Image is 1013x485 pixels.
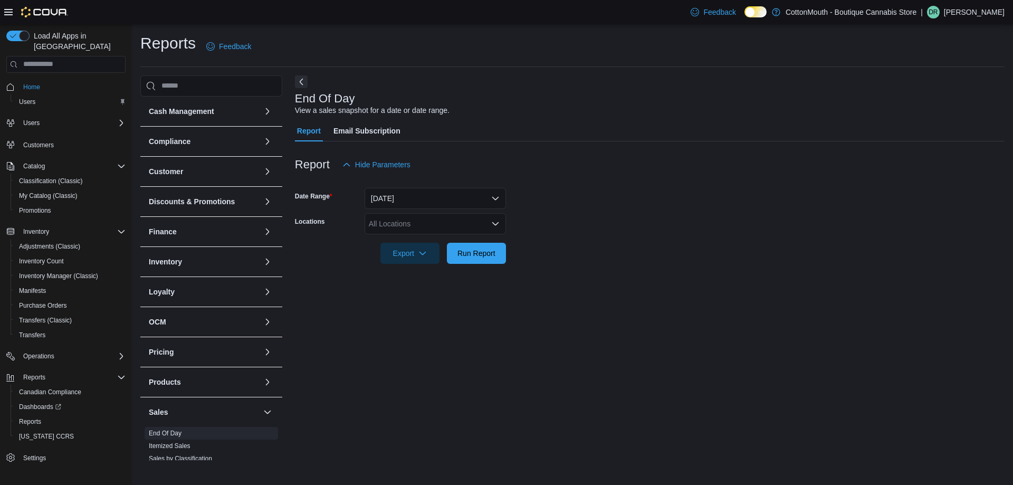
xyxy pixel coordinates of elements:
button: Users [19,117,44,129]
button: Compliance [261,135,274,148]
span: Classification (Classic) [19,177,83,185]
p: CottonMouth - Boutique Cannabis Store [786,6,916,18]
button: Finance [261,225,274,238]
button: Inventory [149,256,259,267]
a: Purchase Orders [15,299,71,312]
span: Inventory [23,227,49,236]
span: Reports [19,371,126,384]
span: Adjustments (Classic) [19,242,80,251]
button: Purchase Orders [11,298,130,313]
span: Customers [19,138,126,151]
span: Users [19,117,126,129]
div: View a sales snapshot for a date or date range. [295,105,450,116]
button: Sales [261,406,274,419]
button: Classification (Classic) [11,174,130,188]
a: Feedback [686,2,740,23]
h3: Report [295,158,330,171]
span: Inventory [19,225,126,238]
a: Feedback [202,36,255,57]
button: My Catalog (Classic) [11,188,130,203]
span: Canadian Compliance [19,388,81,396]
a: Sales by Classification [149,455,212,462]
h3: Customer [149,166,183,177]
a: Promotions [15,204,55,217]
button: Cash Management [261,105,274,118]
h3: Pricing [149,347,174,357]
h3: End Of Day [295,92,355,105]
button: Promotions [11,203,130,218]
button: Catalog [2,159,130,174]
span: Settings [23,454,46,462]
h3: Loyalty [149,287,175,297]
button: Customers [2,137,130,152]
span: My Catalog (Classic) [19,192,78,200]
a: Dashboards [11,400,130,414]
span: Run Report [457,248,495,259]
span: Operations [19,350,126,363]
button: Discounts & Promotions [261,195,274,208]
span: Purchase Orders [15,299,126,312]
span: Reports [15,415,126,428]
h3: OCM [149,317,166,327]
span: Inventory Count [15,255,126,268]
button: Operations [19,350,59,363]
span: Classification (Classic) [15,175,126,187]
span: Catalog [23,162,45,170]
a: Settings [19,452,50,464]
button: OCM [149,317,259,327]
span: Report [297,120,321,141]
button: Transfers (Classic) [11,313,130,328]
span: Inventory Manager (Classic) [15,270,126,282]
span: Canadian Compliance [15,386,126,398]
span: Hide Parameters [355,159,410,170]
button: Catalog [19,160,49,173]
span: Feedback [219,41,251,52]
a: Transfers (Classic) [15,314,76,327]
h3: Inventory [149,256,182,267]
button: Customer [261,165,274,178]
span: DR [929,6,938,18]
span: Email Subscription [333,120,400,141]
h3: Cash Management [149,106,214,117]
button: Transfers [11,328,130,343]
h3: Finance [149,226,177,237]
h1: Reports [140,33,196,54]
button: Next [295,75,308,88]
button: Users [2,116,130,130]
button: Products [149,377,259,387]
span: Settings [19,451,126,464]
a: Canadian Compliance [15,386,85,398]
span: Dark Mode [744,17,745,18]
span: Itemized Sales [149,442,190,450]
a: Customers [19,139,58,151]
input: Dark Mode [744,6,767,17]
a: Adjustments (Classic) [15,240,84,253]
button: Loyalty [261,286,274,298]
button: Loyalty [149,287,259,297]
button: Finance [149,226,259,237]
button: [US_STATE] CCRS [11,429,130,444]
span: Users [23,119,40,127]
button: Inventory Manager (Classic) [11,269,130,283]
button: Customer [149,166,259,177]
button: Export [380,243,439,264]
button: [DATE] [365,188,506,209]
h3: Discounts & Promotions [149,196,235,207]
button: Sales [149,407,259,417]
span: Washington CCRS [15,430,126,443]
a: Home [19,81,44,93]
button: Reports [19,371,50,384]
span: Reports [23,373,45,382]
p: | [921,6,923,18]
button: Hide Parameters [338,154,415,175]
span: Promotions [19,206,51,215]
button: Adjustments (Classic) [11,239,130,254]
span: Feedback [703,7,735,17]
span: Export [387,243,433,264]
span: Operations [23,352,54,360]
button: Pricing [149,347,259,357]
a: Transfers [15,329,50,341]
span: Sales by Classification [149,454,212,463]
span: Reports [19,417,41,426]
a: Inventory Count [15,255,68,268]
